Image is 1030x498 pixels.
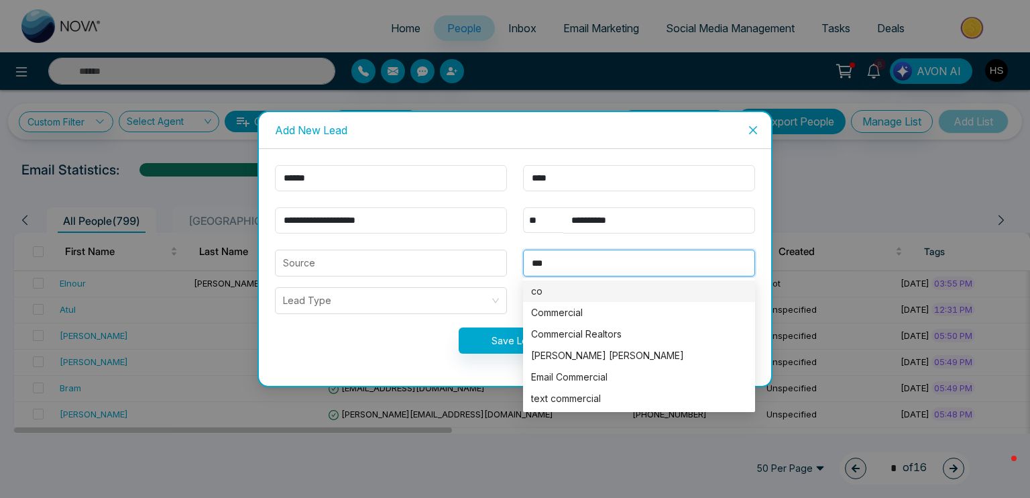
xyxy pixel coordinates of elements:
[984,452,1017,485] iframe: Intercom live chat
[748,125,758,136] span: close
[275,123,755,138] div: Add New Lead
[531,391,747,406] div: text commercial
[523,281,755,302] div: co
[523,366,755,388] div: Email Commercial
[523,323,755,345] div: Commercial Realtors
[459,328,572,354] button: Save Lead
[523,345,755,366] div: Copeman hershey
[531,327,747,342] div: Commercial Realtors
[531,370,747,385] div: Email Commercial
[531,348,747,363] div: [PERSON_NAME] [PERSON_NAME]
[735,112,771,148] button: Close
[531,284,747,299] div: co
[523,388,755,409] div: text commercial
[523,302,755,323] div: Commercial
[531,305,747,320] div: Commercial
